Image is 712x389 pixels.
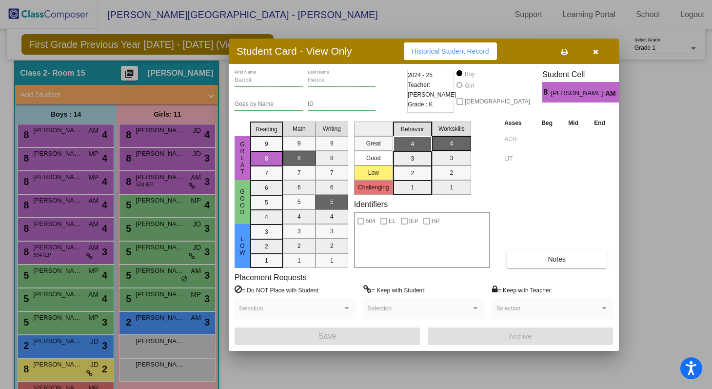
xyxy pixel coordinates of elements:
span: Good [238,188,247,216]
th: End [586,118,613,128]
span: Low [238,236,247,256]
div: Girl [464,82,474,90]
label: = Keep with Student: [363,285,426,295]
div: Boy [464,70,475,79]
span: [PERSON_NAME] [551,88,605,99]
span: EL [389,215,396,227]
label: Placement Requests [235,273,307,282]
span: 4 [619,86,627,98]
span: Historical Student Record [412,47,489,55]
span: Great [238,141,247,175]
label: = Do NOT Place with Student: [235,285,320,295]
input: goes by name [235,101,303,108]
button: Historical Student Record [404,42,497,60]
span: Notes [548,255,566,263]
th: Beg [534,118,560,128]
label: Identifiers [354,200,388,209]
span: Grade : K [408,100,433,109]
span: 504 [366,215,376,227]
span: [DEMOGRAPHIC_DATA] [465,96,530,107]
label: = Keep with Teacher: [492,285,553,295]
th: Mid [560,118,586,128]
span: 2024 - 25 [408,70,433,80]
h3: Student Card - View Only [237,45,352,57]
input: assessment [504,132,531,146]
input: assessment [504,151,531,166]
span: HP [432,215,440,227]
span: AM [605,88,619,99]
button: Archive [428,328,613,345]
h3: Student Cell [542,70,627,79]
span: IEP [409,215,418,227]
span: Save [318,332,336,340]
span: Archive [509,332,532,340]
span: Teacher: [PERSON_NAME] [408,80,456,100]
button: Notes [507,250,607,268]
th: Asses [502,118,534,128]
span: 8 [542,86,551,98]
button: Save [235,328,420,345]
